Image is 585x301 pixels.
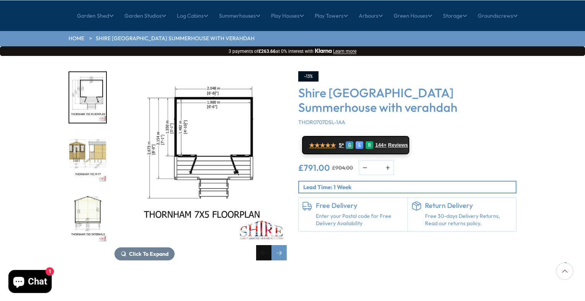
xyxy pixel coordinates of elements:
a: Garden Studios [124,6,166,25]
div: G [346,141,353,149]
a: Log Cabins [177,6,208,25]
div: 2 / 7 [69,71,107,124]
h3: Shire [GEOGRAPHIC_DATA] Summerhouse with verahdah [298,85,516,115]
h6: Free Delivery [316,201,404,210]
a: Storage [443,6,467,25]
del: £904.00 [332,165,353,170]
button: Click To Expand [114,247,175,260]
span: Reviews [388,142,408,148]
inbox-online-store-chat: Shopify online store chat [6,270,54,295]
span: Click To Expand [129,250,168,257]
a: Shire [GEOGRAPHIC_DATA] Summerhouse with verahdah [96,35,255,43]
a: Play Towers [315,6,348,25]
div: 2 / 7 [114,71,287,260]
div: 3 / 7 [69,131,107,184]
img: Thornham7x5FLOORPLAN_2e48b1c6-7217-4023-a3a0-7c3efd2fb188_200x200.jpg [69,72,106,123]
img: Shire Thornham Beachhut Summerhouse with verahdah - Best Shed [114,71,287,244]
a: ★★★★★ 5* G E R 144+ Reviews [302,136,409,154]
ins: £791.00 [298,164,330,172]
div: Next slide [271,245,287,260]
span: 144+ [375,142,386,148]
div: R [366,141,373,149]
div: Previous slide [256,245,271,260]
a: Arbours [359,6,383,25]
img: Thornham7x5MFT_eac2360c-1b8d-44d2-bce4-49d1e265cbaa_200x200.jpg [69,132,106,183]
a: Green Houses [394,6,432,25]
div: 4 / 7 [69,191,107,244]
div: -13% [298,71,319,82]
a: Play Houses [271,6,304,25]
span: ★★★★★ [309,142,336,149]
span: THOR0707DSL-1AA [298,119,345,126]
p: Free 30-days Delivery Returns, Read our returns policy. [425,213,513,227]
a: Summerhouses [219,6,260,25]
a: Garden Shed [77,6,114,25]
div: E [356,141,363,149]
p: Lead Time: 1 Week [303,183,516,191]
h6: Return Delivery [425,201,513,210]
a: HOME [69,35,84,43]
a: Groundscrews [478,6,518,25]
a: Enter your Postal code for Free Delivery Availability [316,213,404,227]
img: Thornham7x5INTERNALS_ec2cc298-edf9-43c2-b8e4-d8794672469f_200x200.jpg [69,192,106,243]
